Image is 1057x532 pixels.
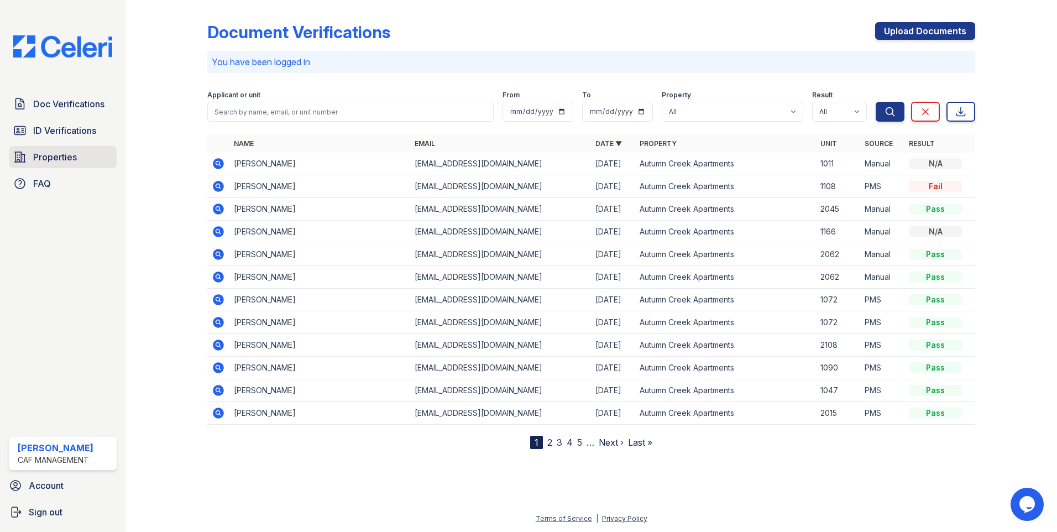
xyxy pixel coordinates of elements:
[229,153,410,175] td: [PERSON_NAME]
[860,153,904,175] td: Manual
[410,379,591,402] td: [EMAIL_ADDRESS][DOMAIN_NAME]
[816,221,860,243] td: 1166
[18,441,93,455] div: [PERSON_NAME]
[229,334,410,357] td: [PERSON_NAME]
[415,139,435,148] a: Email
[860,243,904,266] td: Manual
[33,124,96,137] span: ID Verifications
[577,437,582,448] a: 5
[816,243,860,266] td: 2062
[640,139,677,148] a: Property
[635,221,816,243] td: Autumn Creek Apartments
[33,150,77,164] span: Properties
[909,226,962,237] div: N/A
[860,198,904,221] td: Manual
[9,146,117,168] a: Properties
[909,317,962,328] div: Pass
[557,437,562,448] a: 3
[635,402,816,425] td: Autumn Creek Apartments
[816,357,860,379] td: 1090
[410,289,591,311] td: [EMAIL_ADDRESS][DOMAIN_NAME]
[229,402,410,425] td: [PERSON_NAME]
[229,221,410,243] td: [PERSON_NAME]
[582,91,591,100] label: To
[816,175,860,198] td: 1108
[229,175,410,198] td: [PERSON_NAME]
[9,173,117,195] a: FAQ
[567,437,573,448] a: 4
[503,91,520,100] label: From
[860,221,904,243] td: Manual
[33,177,51,190] span: FAQ
[591,311,635,334] td: [DATE]
[635,266,816,289] td: Autumn Creek Apartments
[410,357,591,379] td: [EMAIL_ADDRESS][DOMAIN_NAME]
[909,408,962,419] div: Pass
[635,175,816,198] td: Autumn Creek Apartments
[229,243,410,266] td: [PERSON_NAME]
[865,139,893,148] a: Source
[860,266,904,289] td: Manual
[860,289,904,311] td: PMS
[816,334,860,357] td: 2108
[4,501,121,523] a: Sign out
[909,385,962,396] div: Pass
[1011,488,1046,521] iframe: chat widget
[595,139,622,148] a: Date ▼
[9,119,117,142] a: ID Verifications
[410,402,591,425] td: [EMAIL_ADDRESS][DOMAIN_NAME]
[909,139,935,148] a: Result
[909,181,962,192] div: Fail
[229,311,410,334] td: [PERSON_NAME]
[4,474,121,497] a: Account
[587,436,594,449] span: …
[635,379,816,402] td: Autumn Creek Apartments
[909,158,962,169] div: N/A
[628,437,652,448] a: Last »
[29,505,62,519] span: Sign out
[909,362,962,373] div: Pass
[635,289,816,311] td: Autumn Creek Apartments
[591,153,635,175] td: [DATE]
[662,91,691,100] label: Property
[816,379,860,402] td: 1047
[860,311,904,334] td: PMS
[591,379,635,402] td: [DATE]
[860,334,904,357] td: PMS
[229,379,410,402] td: [PERSON_NAME]
[207,22,390,42] div: Document Verifications
[229,198,410,221] td: [PERSON_NAME]
[410,198,591,221] td: [EMAIL_ADDRESS][DOMAIN_NAME]
[860,357,904,379] td: PMS
[18,455,93,466] div: CAF Management
[207,102,494,122] input: Search by name, email, or unit number
[212,55,971,69] p: You have been logged in
[591,198,635,221] td: [DATE]
[234,139,254,148] a: Name
[875,22,975,40] a: Upload Documents
[816,402,860,425] td: 2015
[591,243,635,266] td: [DATE]
[596,514,598,523] div: |
[229,266,410,289] td: [PERSON_NAME]
[410,175,591,198] td: [EMAIL_ADDRESS][DOMAIN_NAME]
[602,514,647,523] a: Privacy Policy
[909,294,962,305] div: Pass
[909,204,962,215] div: Pass
[816,289,860,311] td: 1072
[635,311,816,334] td: Autumn Creek Apartments
[207,91,260,100] label: Applicant or unit
[816,311,860,334] td: 1072
[812,91,833,100] label: Result
[591,334,635,357] td: [DATE]
[410,334,591,357] td: [EMAIL_ADDRESS][DOMAIN_NAME]
[591,402,635,425] td: [DATE]
[635,243,816,266] td: Autumn Creek Apartments
[536,514,592,523] a: Terms of Service
[599,437,624,448] a: Next ›
[635,357,816,379] td: Autumn Creek Apartments
[816,153,860,175] td: 1011
[860,379,904,402] td: PMS
[229,289,410,311] td: [PERSON_NAME]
